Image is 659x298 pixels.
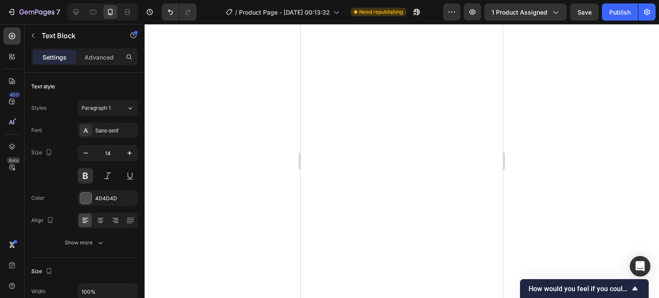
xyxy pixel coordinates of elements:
[570,3,599,21] button: Save
[95,127,136,135] div: Sans-serif
[359,8,403,16] span: Need republishing
[31,235,138,250] button: Show more
[82,104,111,112] span: Paragraph 1
[95,195,136,202] div: 4D4D4D
[8,91,21,98] div: 450
[602,3,638,21] button: Publish
[239,8,330,17] span: Product Page - [DATE] 00:13:32
[78,100,138,116] button: Paragraph 1
[56,7,60,17] p: 7
[42,30,115,41] p: Text Block
[609,8,631,17] div: Publish
[31,288,45,295] div: Width
[65,238,105,247] div: Show more
[31,215,55,226] div: Align
[42,53,67,62] p: Settings
[492,8,547,17] span: 1 product assigned
[529,283,640,294] button: Show survey - How would you feel if you could no longer use GemPages?
[31,147,54,159] div: Size
[301,24,503,298] iframe: Design area
[31,126,42,134] div: Font
[31,266,54,277] div: Size
[31,194,45,202] div: Color
[31,104,46,112] div: Styles
[31,83,55,90] div: Text style
[162,3,196,21] div: Undo/Redo
[529,285,630,293] span: How would you feel if you could no longer use GemPages?
[3,3,64,21] button: 7
[630,256,650,277] div: Open Intercom Messenger
[484,3,567,21] button: 1 product assigned
[577,9,592,16] span: Save
[235,8,237,17] span: /
[6,157,21,164] div: Beta
[85,53,114,62] p: Advanced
